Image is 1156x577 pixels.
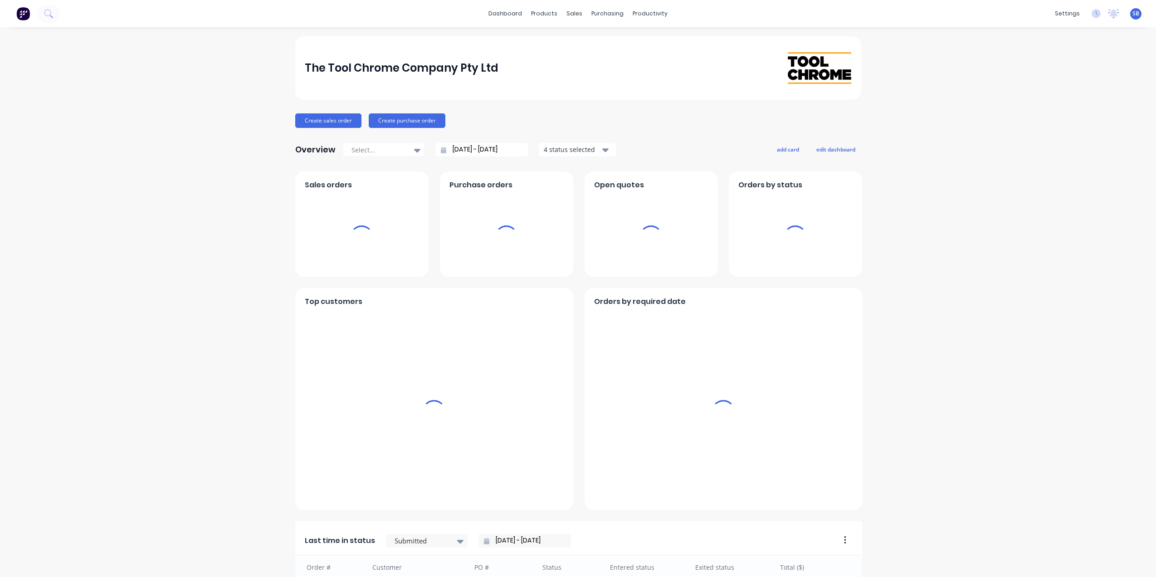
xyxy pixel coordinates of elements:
img: Factory [16,7,30,20]
button: Create sales order [295,113,361,128]
div: Overview [295,141,336,159]
div: settings [1050,7,1084,20]
a: dashboard [484,7,527,20]
span: Orders by status [738,180,802,191]
span: Open quotes [594,180,644,191]
span: Top customers [305,296,362,307]
span: Sales orders [305,180,352,191]
div: products [527,7,562,20]
div: 4 status selected [544,145,601,154]
span: SB [1132,10,1139,18]
span: Purchase orders [449,180,512,191]
button: edit dashboard [810,143,861,155]
div: sales [562,7,587,20]
input: Filter by date [489,534,567,548]
button: Create purchase order [369,113,445,128]
div: purchasing [587,7,628,20]
button: add card [771,143,805,155]
span: Last time in status [305,535,375,546]
button: 4 status selected [539,143,616,156]
div: The Tool Chrome Company Pty Ltd [305,59,498,77]
span: Orders by required date [594,296,686,307]
div: productivity [628,7,672,20]
img: The Tool Chrome Company Pty Ltd [788,52,851,83]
